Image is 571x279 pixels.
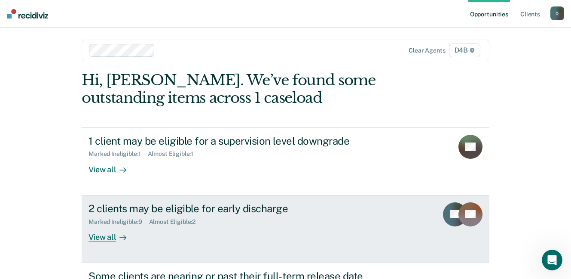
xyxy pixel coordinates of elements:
[82,71,408,107] div: Hi, [PERSON_NAME]. We’ve found some outstanding items across 1 caseload
[89,150,147,158] div: Marked Ineligible : 1
[449,43,480,57] span: D4B
[409,47,445,54] div: Clear agents
[149,218,203,226] div: Almost Eligible : 2
[89,225,137,242] div: View all
[89,202,390,215] div: 2 clients may be eligible for early discharge
[89,158,137,174] div: View all
[82,195,489,263] a: 2 clients may be eligible for early dischargeMarked Ineligible:9Almost Eligible:2View all
[542,250,562,270] iframe: Intercom live chat
[89,135,390,147] div: 1 client may be eligible for a supervision level downgrade
[148,150,201,158] div: Almost Eligible : 1
[82,127,489,195] a: 1 client may be eligible for a supervision level downgradeMarked Ineligible:1Almost Eligible:1Vie...
[550,6,564,20] button: D
[7,9,48,19] img: Recidiviz
[89,218,149,226] div: Marked Ineligible : 9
